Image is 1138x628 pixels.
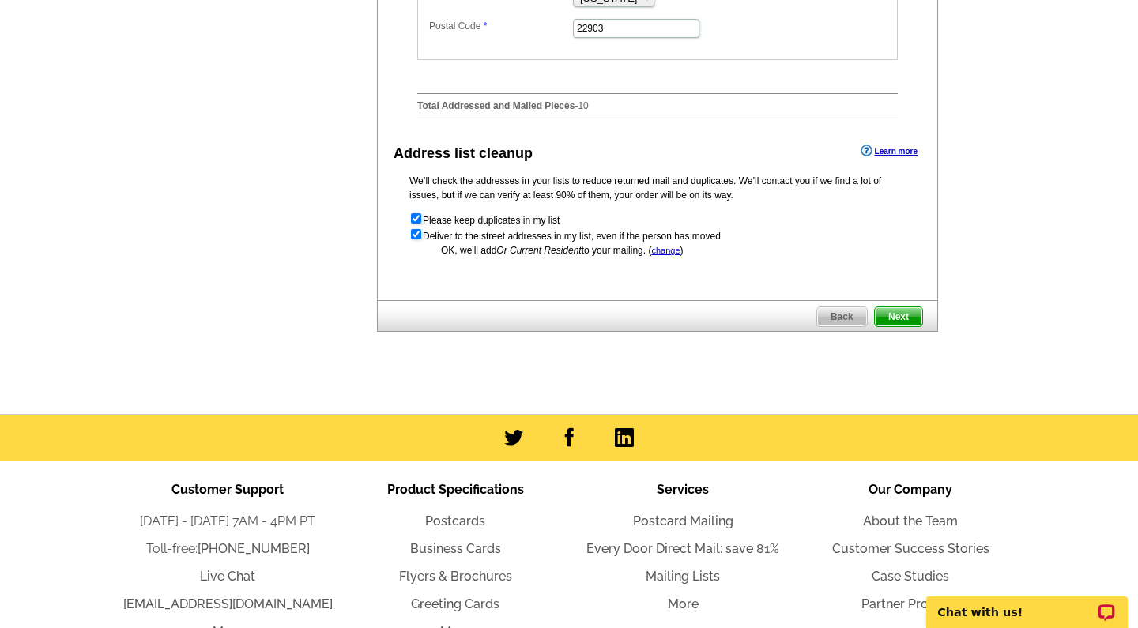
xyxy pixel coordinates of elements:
[657,482,709,497] span: Services
[198,541,310,556] a: [PHONE_NUMBER]
[409,212,906,243] form: Please keep duplicates in my list Deliver to the street addresses in my list, even if the person ...
[872,569,949,584] a: Case Studies
[171,482,284,497] span: Customer Support
[417,100,575,111] strong: Total Addressed and Mailed Pieces
[409,174,906,202] p: We’ll check the addresses in your lists to reduce returned mail and duplicates. We’ll contact you...
[861,596,960,611] a: Partner Program
[410,541,501,556] a: Business Cards
[394,143,533,164] div: Address list cleanup
[578,100,588,111] span: 10
[646,569,720,584] a: Mailing Lists
[817,307,867,326] span: Back
[869,482,952,497] span: Our Company
[114,512,341,531] li: [DATE] - [DATE] 7AM - 4PM PT
[425,513,485,528] a: Postcards
[916,578,1138,628] iframe: LiveChat chat widget
[875,307,922,326] span: Next
[863,513,958,528] a: About the Team
[861,145,918,157] a: Learn more
[123,596,333,611] a: [EMAIL_ADDRESS][DOMAIN_NAME]
[633,513,733,528] a: Postcard Mailing
[411,596,499,611] a: Greeting Cards
[832,541,989,556] a: Customer Success Stories
[651,246,680,255] a: change
[114,540,341,558] li: Toll-free:
[586,541,779,556] a: Every Door Direct Mail: save 81%
[399,569,512,584] a: Flyers & Brochures
[496,245,581,256] span: Or Current Resident
[409,243,906,258] div: OK, we'll add to your mailing. ( )
[816,306,868,327] a: Back
[200,569,255,584] a: Live Chat
[668,596,699,611] a: More
[387,482,524,497] span: Product Specifications
[429,19,571,33] label: Postal Code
